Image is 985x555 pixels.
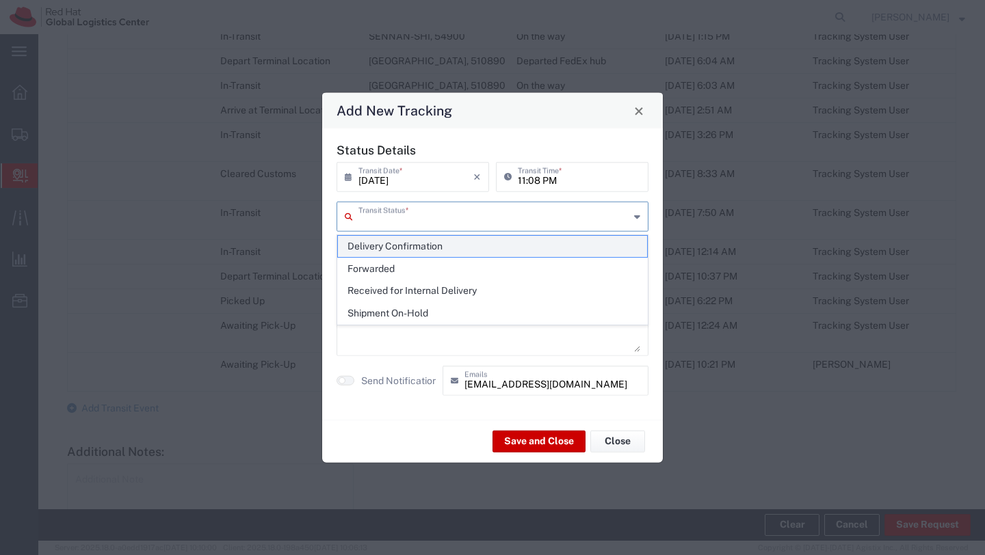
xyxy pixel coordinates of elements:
[337,143,648,157] h5: Status Details
[338,236,647,257] span: Delivery Confirmation
[338,280,647,301] span: Received for Internal Delivery
[361,373,436,388] agx-label: Send Notification
[338,258,647,280] span: Forwarded
[629,101,648,120] button: Close
[492,430,586,452] button: Save and Close
[473,166,481,188] i: ×
[590,430,645,452] button: Close
[338,303,647,324] span: Shipment On-Hold
[361,373,438,388] label: Send Notification
[337,100,452,120] h4: Add New Tracking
